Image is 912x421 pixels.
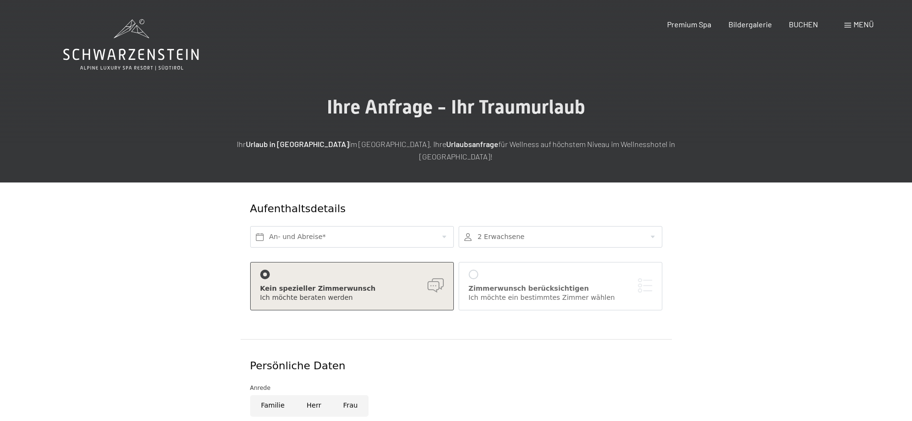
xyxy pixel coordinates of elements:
[728,20,772,29] a: Bildergalerie
[260,284,444,294] div: Kein spezieller Zimmerwunsch
[250,383,662,393] div: Anrede
[854,20,874,29] span: Menü
[789,20,818,29] a: BUCHEN
[446,139,498,148] strong: Urlaubsanfrage
[250,359,662,374] div: Persönliche Daten
[469,293,652,303] div: Ich möchte ein bestimmtes Zimmer wählen
[469,284,652,294] div: Zimmerwunsch berücksichtigen
[260,293,444,303] div: Ich möchte beraten werden
[246,139,349,148] strong: Urlaub in [GEOGRAPHIC_DATA]
[667,20,711,29] a: Premium Spa
[250,202,593,216] div: Aufenthaltsdetails
[217,138,696,162] p: Ihr im [GEOGRAPHIC_DATA]. Ihre für Wellness auf höchstem Niveau im Wellnesshotel in [GEOGRAPHIC_D...
[327,96,585,118] span: Ihre Anfrage - Ihr Traumurlaub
